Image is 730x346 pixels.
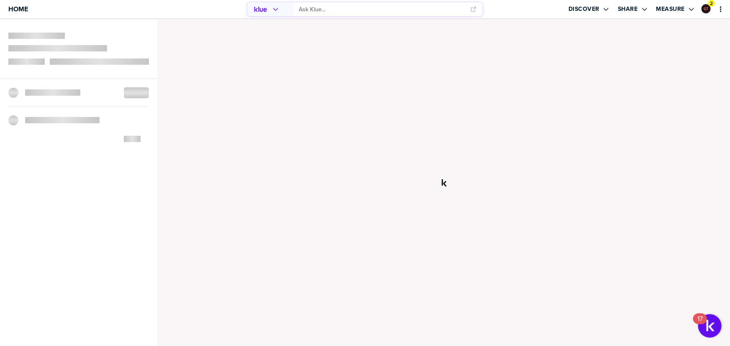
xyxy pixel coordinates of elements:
[710,0,713,7] span: 2
[701,3,712,14] a: Edit Profile
[618,5,638,13] label: Share
[697,319,703,330] div: 17
[702,4,711,13] div: Graham Tutti
[702,5,710,13] img: ee1355cada6433fc92aa15fbfe4afd43-sml.png
[656,5,685,13] label: Measure
[299,3,466,16] input: Ask Klue...
[8,5,28,13] span: Home
[698,314,722,338] button: Open Resource Center, 17 new notifications
[569,5,599,13] label: Discover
